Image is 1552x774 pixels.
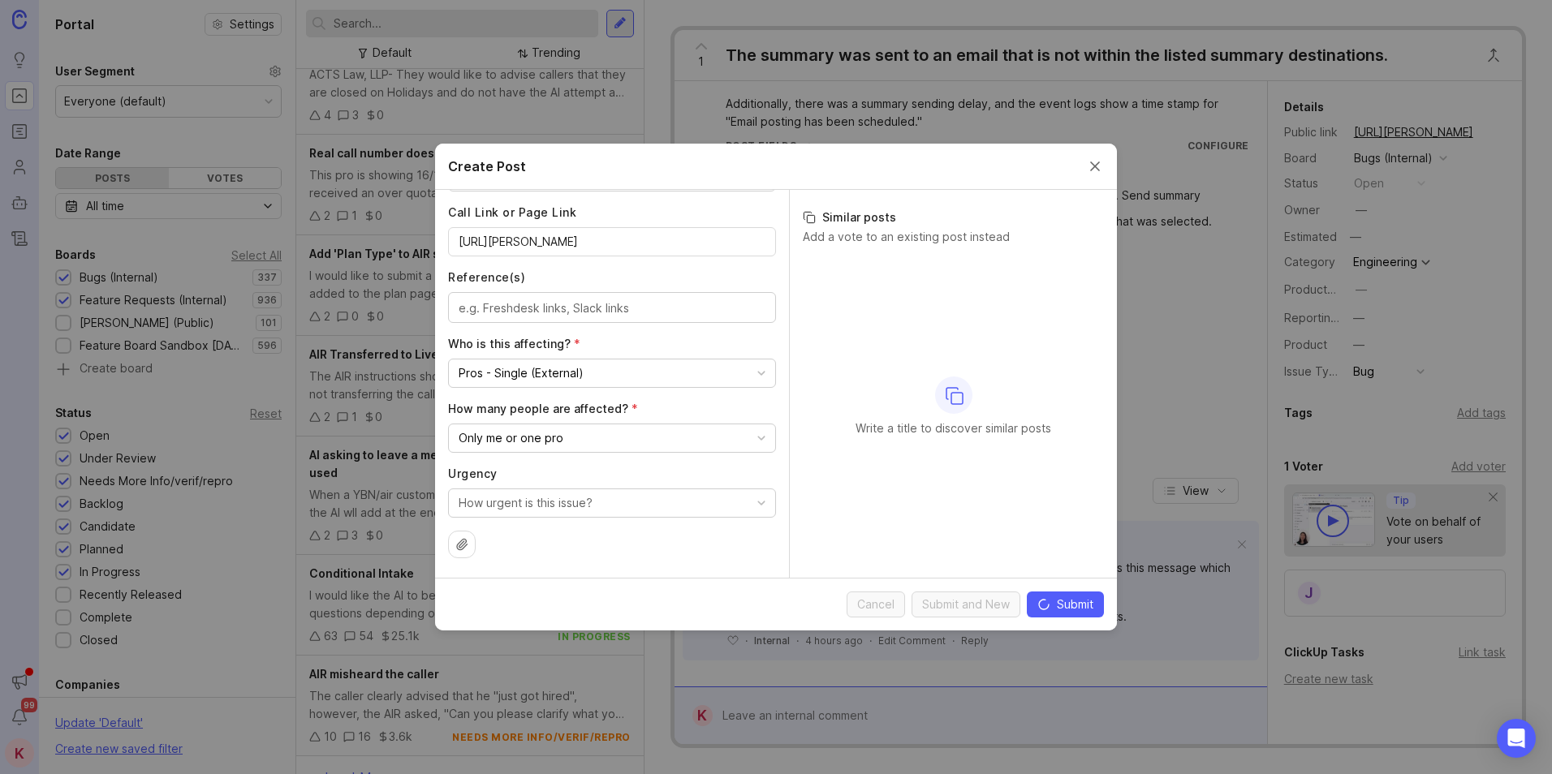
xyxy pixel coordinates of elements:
[847,591,905,617] button: Cancel
[459,233,765,251] input: Link to a call or page
[803,209,1104,226] h3: Similar posts
[803,229,1104,245] p: Add a vote to an existing post instead
[912,591,1020,617] button: Submit and New
[1027,591,1104,617] button: Submit
[459,364,584,382] div: Pros - Single (External)
[1497,719,1536,758] div: Open Intercom Messenger
[448,204,776,221] label: Call Link or Page Link
[922,596,1010,613] span: Submit and New
[1057,596,1093,613] span: Submit
[448,337,580,350] span: Who is this affecting? (required)
[1086,157,1104,175] button: Close create post modal
[857,596,895,613] span: Cancel
[448,402,638,415] span: How many people are affected? (required)
[459,429,563,447] div: Only me or one pro
[448,269,776,286] label: Reference(s)
[856,420,1051,436] p: Write a title to discover similar posts
[459,494,593,512] div: How urgent is this issue?
[448,466,776,482] label: Urgency
[448,157,526,176] h2: Create Post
